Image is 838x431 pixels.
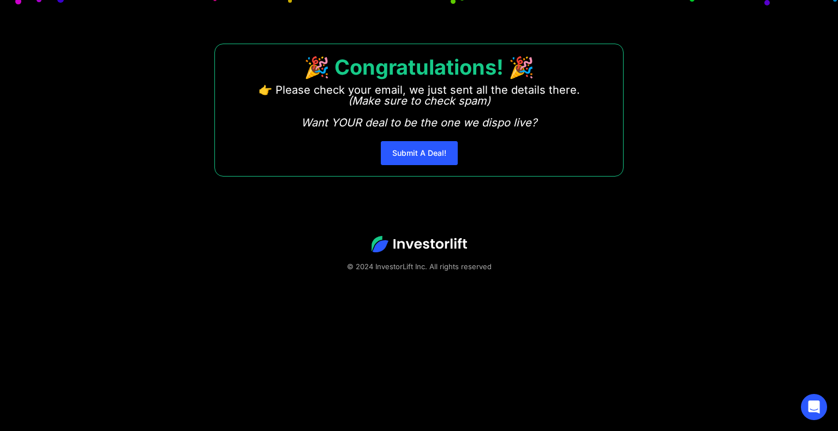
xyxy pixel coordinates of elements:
[259,84,580,128] p: 👉 Please check your email, we just sent all the details there. ‍
[301,94,537,129] em: (Make sure to check spam) Want YOUR deal to be the one we dispo live?
[304,54,534,80] strong: 🎉 Congratulations! 🎉
[381,141,458,165] a: Submit A Deal!
[801,394,827,420] div: Open Intercom Messenger
[38,261,800,272] div: © 2024 InvestorLift Inc. All rights reserved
